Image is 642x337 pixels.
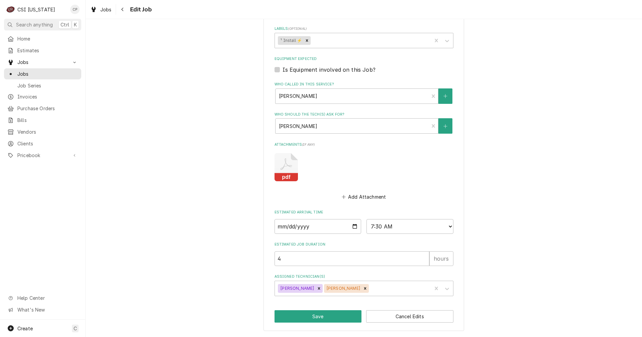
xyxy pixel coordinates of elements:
select: Time Select [366,219,453,234]
a: Go to Jobs [4,57,81,68]
div: Remove Jay Maiden [315,284,323,293]
span: Jobs [100,6,112,13]
label: Estimated Arrival Time [275,210,453,215]
a: Go to Pricebook [4,150,81,161]
div: [PERSON_NAME] [324,284,361,293]
a: Clients [4,138,81,149]
div: Button Group [275,310,453,323]
button: Add Attachment [340,192,387,202]
div: Remove ¹ Install ⚡️ [303,36,311,45]
div: Assigned Technician(s) [275,274,453,296]
label: Who should the tech(s) ask for? [275,112,453,117]
button: Cancel Edits [366,310,453,323]
span: Search anything [16,21,53,28]
span: Create [17,326,33,331]
button: pdf [275,153,298,181]
div: CP [70,5,80,14]
a: Go to Help Center [4,292,81,304]
span: Ctrl [61,21,69,28]
span: ( if any ) [302,143,315,146]
label: Labels [275,26,453,31]
div: Attachments [275,142,453,202]
span: ( optional ) [288,27,307,30]
a: Job Series [4,80,81,91]
div: hours [429,251,453,266]
span: C [74,325,77,332]
span: Pricebook [17,152,68,159]
button: Navigate back [117,4,128,15]
a: Bills [4,115,81,126]
div: Who called in this service? [275,82,453,104]
label: Attachments [275,142,453,147]
div: Who should the tech(s) ask for? [275,112,453,134]
input: Date [275,219,361,234]
span: Home [17,35,78,42]
div: C [6,5,15,14]
span: Jobs [17,59,68,66]
div: Estimated Arrival Time [275,210,453,233]
span: Estimates [17,47,78,54]
button: Create New Contact [438,118,452,134]
span: Bills [17,117,78,124]
label: Is Equipment involved on this Job? [283,66,376,74]
label: Who called in this service? [275,82,453,87]
label: Assigned Technician(s) [275,274,453,279]
span: What's New [17,306,77,313]
a: Go to What's New [4,304,81,315]
div: CSI [US_STATE] [17,6,55,13]
span: Purchase Orders [17,105,78,112]
div: ¹ Install ⚡️ [278,36,303,45]
a: Estimates [4,45,81,56]
div: Estimated Job Duration [275,242,453,266]
span: Edit Job [128,5,152,14]
a: Purchase Orders [4,103,81,114]
div: [PERSON_NAME] [278,284,315,293]
button: Search anythingCtrlK [4,19,81,30]
label: Equipment Expected [275,56,453,62]
div: Craig Pierce's Avatar [70,5,80,14]
span: Jobs [17,70,78,77]
a: Jobs [88,4,114,15]
span: K [74,21,77,28]
span: Invoices [17,93,78,100]
a: Jobs [4,68,81,79]
svg: Create New Contact [443,94,447,98]
div: Remove Jesus Salas [361,284,369,293]
span: Help Center [17,294,77,301]
a: Home [4,33,81,44]
a: Vendors [4,126,81,137]
label: Estimated Job Duration [275,242,453,247]
div: CSI Kentucky's Avatar [6,5,15,14]
span: Vendors [17,128,78,135]
button: Create New Contact [438,88,452,104]
button: Save [275,310,362,323]
div: Button Group Row [275,310,453,323]
a: Invoices [4,91,81,102]
svg: Create New Contact [443,124,447,129]
div: Equipment Expected [275,56,453,73]
span: Clients [17,140,78,147]
div: Labels [275,26,453,48]
span: Job Series [17,82,78,89]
